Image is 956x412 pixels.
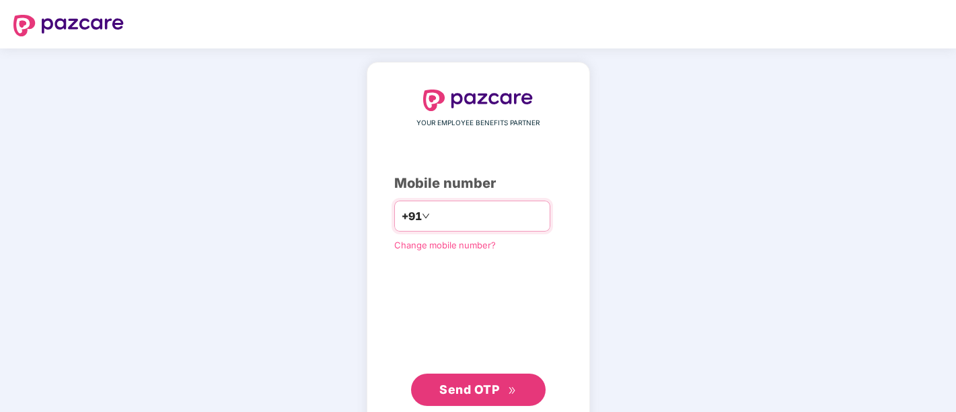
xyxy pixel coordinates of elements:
img: logo [13,15,124,36]
div: Mobile number [394,173,562,194]
a: Change mobile number? [394,240,496,250]
span: down [422,212,430,220]
span: double-right [508,386,517,395]
span: Send OTP [439,382,499,397]
span: YOUR EMPLOYEE BENEFITS PARTNER [416,118,540,129]
img: logo [423,90,534,111]
button: Send OTPdouble-right [411,374,546,406]
span: +91 [402,208,422,225]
